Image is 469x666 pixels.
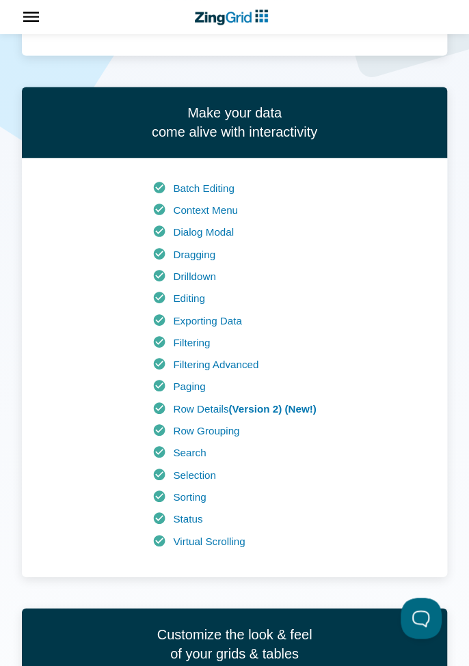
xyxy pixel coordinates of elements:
[173,380,205,391] a: Paging
[173,248,215,260] a: Dragging
[173,446,206,458] a: Search
[173,490,206,502] a: Sorting
[173,204,238,215] a: Context Menu
[173,469,215,480] a: Selection
[173,182,234,193] a: Batch Editing
[228,402,316,414] b: (Version 2) (New!)
[173,512,202,524] a: Status
[401,598,442,639] iframe: Help Scout Beacon - Open
[173,336,210,348] a: Filtering
[173,225,234,237] a: Dialog Modal
[198,5,271,29] a: ZingChart Logo. Click to return to the homepage
[173,270,215,281] a: Drilldown
[173,314,241,326] a: Exporting Data
[47,103,421,141] h3: Make your data come alive with interactivity
[173,292,204,303] a: Editing
[173,424,239,436] a: Row Grouping
[47,624,421,663] h3: Customize the look & feel of your grids & tables
[173,358,258,370] a: Filtering Advanced
[173,402,316,414] a: Row Details(Version 2) (New!)
[173,535,245,546] a: Virtual Scrolling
